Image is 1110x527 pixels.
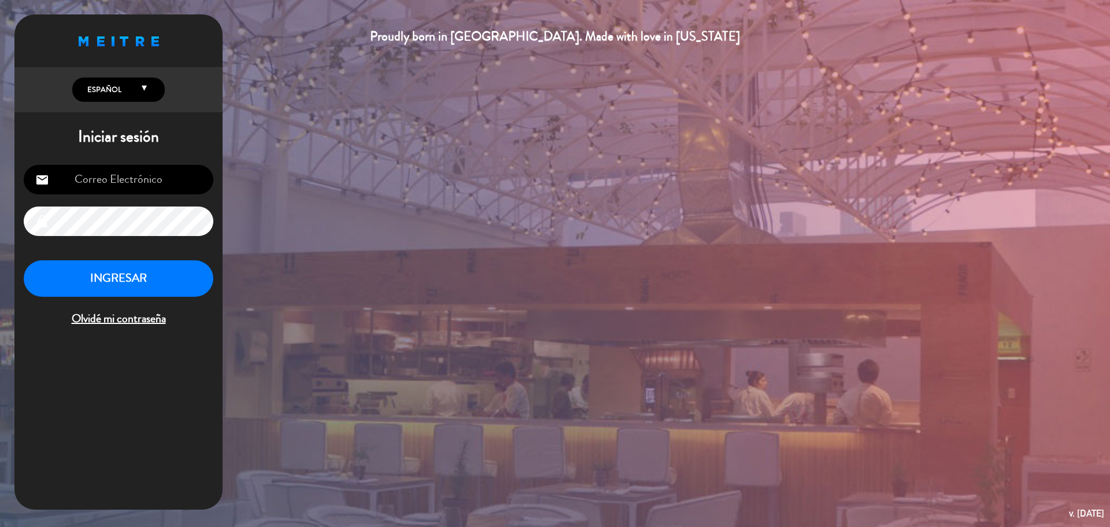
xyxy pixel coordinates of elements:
h1: Iniciar sesión [14,127,223,147]
span: Olvidé mi contraseña [24,309,213,329]
div: v. [DATE] [1069,506,1104,521]
i: email [35,173,49,187]
button: INGRESAR [24,260,213,297]
span: Español [84,84,121,95]
i: lock [35,215,49,229]
input: Correo Electrónico [24,165,213,194]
